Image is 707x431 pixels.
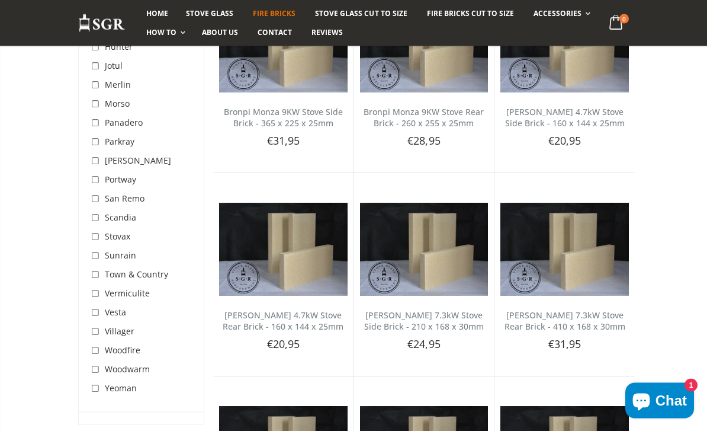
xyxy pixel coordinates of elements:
[364,310,484,333] a: [PERSON_NAME] 7.3kW Stove Side Brick - 210 x 168 x 30mm
[105,174,136,185] span: Portway
[224,107,343,129] a: Bronpi Monza 9KW Stove Side Brick - 365 x 225 x 25mm
[315,8,407,18] span: Stove Glass Cut To Size
[223,310,343,333] a: [PERSON_NAME] 4.7kW Stove Rear Brick - 160 x 144 x 25mm
[146,27,176,37] span: How To
[219,203,348,296] img: Carron 4.7kW Stove Rear Brick
[360,1,489,94] img: Bronpi Monza 9KW Stove Rear Brick
[105,193,144,204] span: San Remo
[146,8,168,18] span: Home
[105,344,140,356] span: Woodfire
[137,4,177,23] a: Home
[407,134,441,148] span: €28,95
[364,107,484,129] a: Bronpi Monza 9KW Stove Rear Brick - 260 x 255 x 25mm
[500,1,629,94] img: Carron 4.7kW Stove Side Brick
[244,4,304,23] a: Fire Bricks
[258,27,292,37] span: Contact
[505,107,625,129] a: [PERSON_NAME] 4.7kW Stove Side Brick - 160 x 144 x 25mm
[249,23,301,42] a: Contact
[105,288,150,299] span: Vermiculite
[177,4,242,23] a: Stove Glass
[622,383,698,422] inbox-online-store-chat: Shopify online store chat
[202,27,238,37] span: About us
[105,212,136,223] span: Scandia
[500,203,629,296] img: Carron 7.3kW Stove Rear Brick
[105,250,136,261] span: Sunrain
[306,4,416,23] a: Stove Glass Cut To Size
[105,117,143,128] span: Panadero
[105,269,168,280] span: Town & Country
[78,14,126,33] img: Stove Glass Replacement
[193,23,247,42] a: About us
[311,27,343,37] span: Reviews
[105,155,171,166] span: [PERSON_NAME]
[137,23,191,42] a: How To
[303,23,352,42] a: Reviews
[186,8,233,18] span: Stove Glass
[534,8,581,18] span: Accessories
[427,8,514,18] span: Fire Bricks Cut To Size
[219,1,348,94] img: Bronpi Monza 9KW Stove Side Brick
[548,134,581,148] span: €20,95
[525,4,596,23] a: Accessories
[105,382,137,394] span: Yeoman
[253,8,295,18] span: Fire Bricks
[548,337,581,352] span: €31,95
[105,307,126,318] span: Vesta
[105,60,123,71] span: Jotul
[267,134,300,148] span: €31,95
[105,231,130,242] span: Stovax
[105,79,131,90] span: Merlin
[267,337,300,352] span: €20,95
[619,14,629,24] span: 0
[105,325,134,337] span: Villager
[605,12,629,35] a: 0
[105,41,133,52] span: Hunter
[105,363,150,375] span: Woodwarm
[360,203,489,296] img: Carron 7.3kW Stove Side Brick
[418,4,523,23] a: Fire Bricks Cut To Size
[407,337,441,352] span: €24,95
[105,136,134,147] span: Parkray
[504,310,625,333] a: [PERSON_NAME] 7.3kW Stove Rear Brick - 410 x 168 x 30mm
[105,98,130,109] span: Morso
